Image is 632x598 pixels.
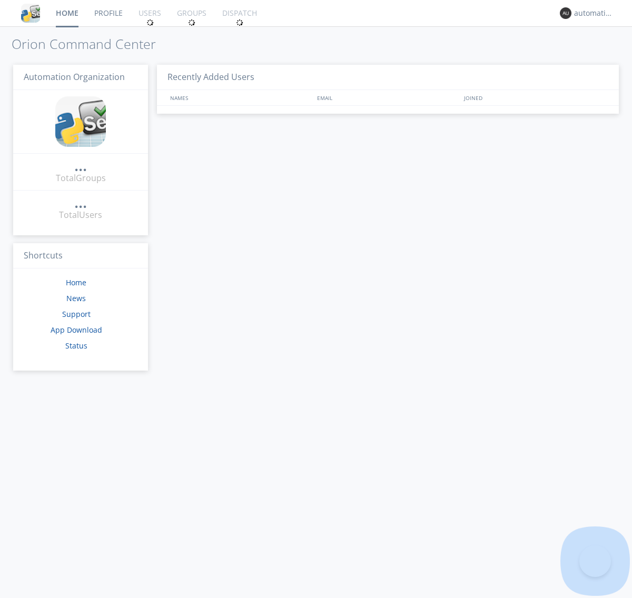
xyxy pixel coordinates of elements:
div: NAMES [167,90,312,105]
h3: Shortcuts [13,243,148,269]
a: Status [65,341,87,351]
div: Total Users [59,209,102,221]
img: 373638.png [560,7,571,19]
a: News [66,293,86,303]
div: automation+atlas0004 [574,8,614,18]
span: Automation Organization [24,71,125,83]
img: spin.svg [146,19,154,26]
iframe: Toggle Customer Support [579,545,611,577]
a: ... [74,197,87,209]
a: Support [62,309,91,319]
img: cddb5a64eb264b2086981ab96f4c1ba7 [55,96,106,147]
div: JOINED [461,90,609,105]
a: ... [74,160,87,172]
div: ... [74,197,87,207]
img: cddb5a64eb264b2086981ab96f4c1ba7 [21,4,40,23]
div: EMAIL [314,90,461,105]
div: ... [74,160,87,171]
h3: Recently Added Users [157,65,619,91]
a: Home [66,277,86,287]
div: Total Groups [56,172,106,184]
img: spin.svg [236,19,243,26]
img: spin.svg [188,19,195,26]
a: App Download [51,325,102,335]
